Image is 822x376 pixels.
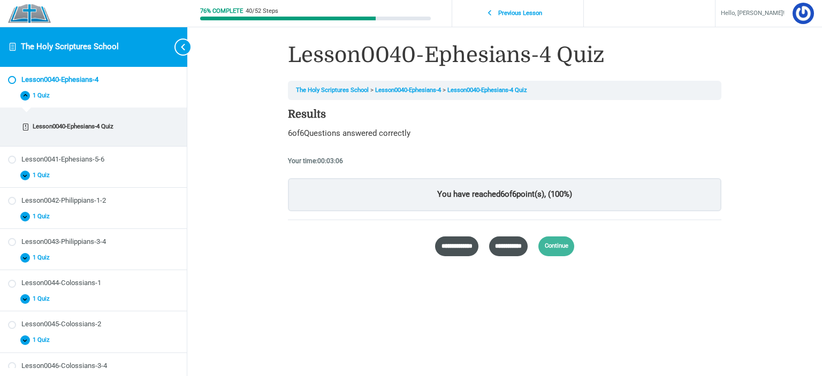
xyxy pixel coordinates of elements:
[375,87,441,94] a: Lesson0040-Ephesians-4
[8,76,16,84] div: Not started
[447,87,527,94] a: Lesson0040-Ephesians-4 Quiz
[8,237,179,247] a: Not started Lesson0043-Philippians-3-4
[8,333,179,348] button: 1 Quiz
[33,122,172,131] div: Lesson0040-Ephesians-4 Quiz
[538,236,574,256] a: Continue
[8,280,16,288] div: Not started
[21,319,179,329] div: Lesson0045-Colossians-2
[8,238,16,246] div: Not started
[200,8,243,14] div: 76% Complete
[12,119,176,135] a: Incomplete Lesson0040-Ephesians-4 Quiz
[166,27,187,67] button: Toggle sidebar navigation
[8,321,16,329] div: Not started
[30,213,56,220] span: 1 Quiz
[8,88,179,103] button: 1 Quiz
[288,108,721,121] h4: Results
[30,172,56,179] span: 1 Quiz
[551,189,569,199] span: 100%
[8,167,179,183] button: 1 Quiz
[21,42,119,51] a: The Holy Scriptures School
[721,8,785,19] span: Hello, [PERSON_NAME]!
[288,128,292,138] span: 6
[8,196,179,206] a: Not started Lesson0042-Philippians-1-2
[21,155,179,165] div: Lesson0041-Ephesians-5-6
[512,189,516,199] span: 6
[288,40,721,70] h1: Lesson0040-Ephesians-4 Quiz
[8,361,179,371] a: Not started Lesson0046-Colossians-3-4
[21,278,179,288] div: Lesson0044-Colossians-1
[21,123,29,131] div: Incomplete
[492,10,549,17] span: Previous Lesson
[21,361,179,371] div: Lesson0046-Colossians-3-4
[30,295,56,303] span: 1 Quiz
[288,178,721,211] p: You have reached of point(s), ( )
[8,209,179,224] button: 1 Quiz
[296,87,369,94] a: The Holy Scriptures School
[8,362,16,370] div: Not started
[30,254,56,262] span: 1 Quiz
[8,197,16,205] div: Not started
[30,336,56,344] span: 1 Quiz
[8,291,179,307] button: 1 Quiz
[8,75,179,85] a: Not started Lesson0040-Ephesians-4
[21,75,179,85] div: Lesson0040-Ephesians-4
[246,8,278,14] div: 40/52 Steps
[300,128,304,138] span: 6
[8,278,179,288] a: Not started Lesson0044-Colossians-1
[500,189,505,199] span: 6
[288,81,721,100] nav: Breadcrumbs
[317,157,343,165] span: 00:03:06
[8,155,179,165] a: Not started Lesson0041-Ephesians-5-6
[21,237,179,247] div: Lesson0043-Philippians-3-4
[30,92,56,99] span: 1 Quiz
[21,196,179,206] div: Lesson0042-Philippians-1-2
[288,126,721,141] p: of Questions answered correctly
[288,155,721,167] p: Your time:
[8,319,179,329] a: Not started Lesson0045-Colossians-2
[8,156,16,164] div: Not started
[8,250,179,266] button: 1 Quiz
[455,4,581,24] a: Previous Lesson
